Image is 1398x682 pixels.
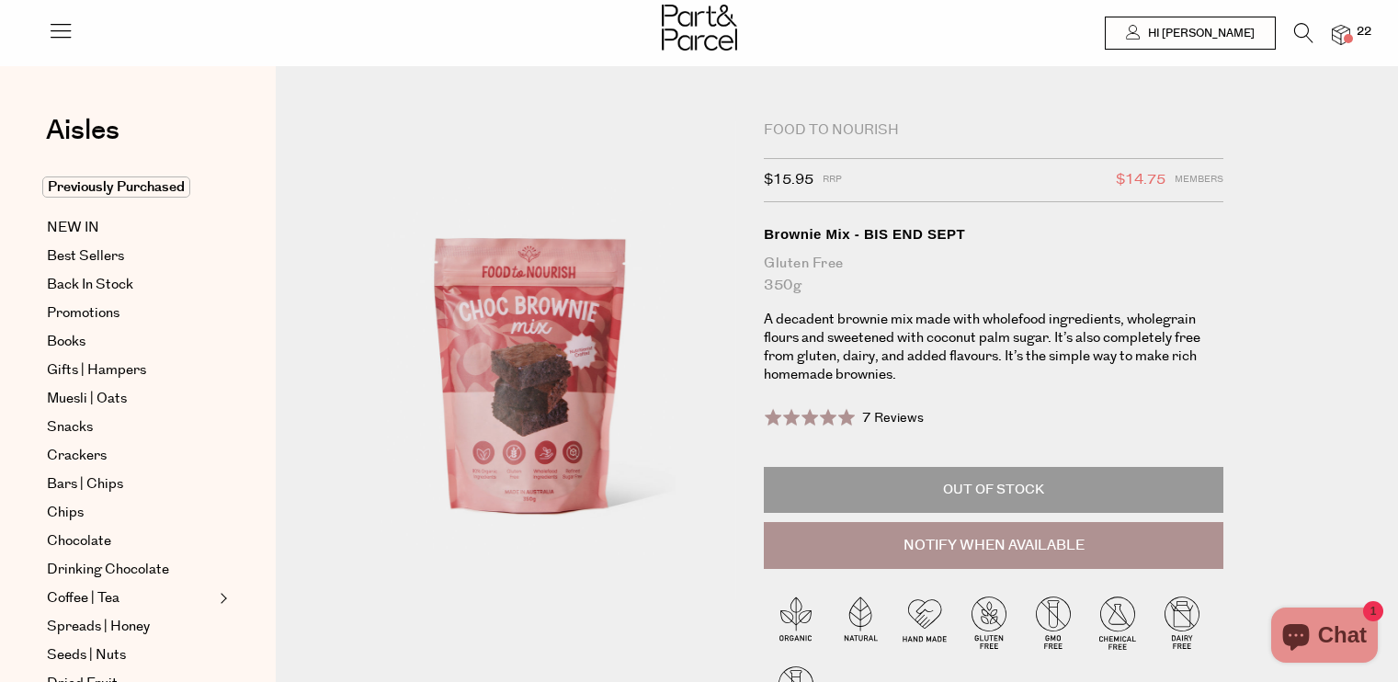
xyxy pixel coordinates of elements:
span: Snacks [47,416,93,438]
a: 22 [1332,25,1350,44]
span: 7 Reviews [862,409,924,427]
p: Out of Stock [764,467,1223,513]
img: P_P-ICONS-Live_Bec_V11_Natural.svg [828,590,892,654]
span: Back In Stock [47,274,133,296]
span: Chocolate [47,530,111,552]
a: Drinking Chocolate [47,559,214,581]
span: Hi [PERSON_NAME] [1143,26,1255,41]
a: Crackers [47,445,214,467]
span: Promotions [47,302,119,324]
span: Muesli | Oats [47,388,127,410]
a: Muesli | Oats [47,388,214,410]
a: Best Sellers [47,245,214,267]
button: Expand/Collapse Coffee | Tea [215,587,228,609]
a: Gifts | Hampers [47,359,214,381]
img: P_P-ICONS-Live_Bec_V11_Organic.svg [764,590,828,654]
a: NEW IN [47,217,214,239]
div: Brownie Mix - BIS END SEPT [764,225,1223,244]
a: Previously Purchased [47,176,214,199]
span: Chips [47,502,84,524]
span: Seeds | Nuts [47,644,126,666]
span: Aisles [46,110,119,151]
span: Previously Purchased [42,176,190,198]
span: Books [47,331,85,353]
span: NEW IN [47,217,99,239]
span: Members [1175,168,1223,192]
a: Chips [47,502,214,524]
div: Food to Nourish [764,121,1223,140]
img: P_P-ICONS-Live_Bec_V11_Handmade.svg [892,590,957,654]
a: Aisles [46,117,119,163]
span: Drinking Chocolate [47,559,169,581]
span: Crackers [47,445,107,467]
span: Gifts | Hampers [47,359,146,381]
img: P_P-ICONS-Live_Bec_V11_Gluten_Free.svg [957,590,1021,654]
img: P_P-ICONS-Live_Bec_V11_Chemical_Free.svg [1085,590,1150,654]
a: Coffee | Tea [47,587,214,609]
img: P_P-ICONS-Live_Bec_V11_Dairy_Free.svg [1150,590,1214,654]
span: RRP [823,168,842,192]
img: P_P-ICONS-Live_Bec_V11_GMO_Free.svg [1021,590,1085,654]
div: Gluten Free 350g [764,253,1223,297]
a: Promotions [47,302,214,324]
a: Seeds | Nuts [47,644,214,666]
img: Part&Parcel [662,5,737,51]
a: Back In Stock [47,274,214,296]
span: Coffee | Tea [47,587,119,609]
a: Chocolate [47,530,214,552]
a: Spreads | Honey [47,616,214,638]
span: $14.75 [1116,168,1165,192]
span: Bars | Chips [47,473,123,495]
p: A decadent brownie mix made with wholefood ingredients, wholegrain flours and sweetened with coco... [764,311,1223,384]
a: Snacks [47,416,214,438]
inbox-online-store-chat: Shopify online store chat [1266,608,1383,667]
a: Books [47,331,214,353]
span: 22 [1352,24,1376,40]
img: Brownie Mix - BIS END SEPT [331,121,736,599]
button: Notify When Available [764,522,1223,570]
span: Best Sellers [47,245,124,267]
a: Bars | Chips [47,473,214,495]
a: Hi [PERSON_NAME] [1105,17,1276,50]
span: $15.95 [764,168,813,192]
span: Spreads | Honey [47,616,150,638]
